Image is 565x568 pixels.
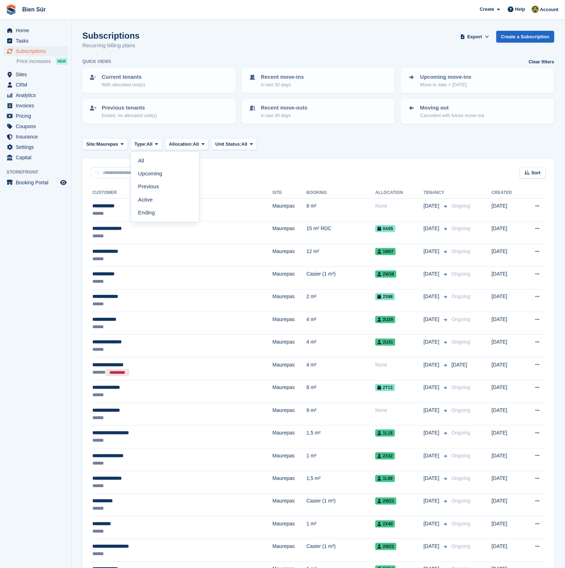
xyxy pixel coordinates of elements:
td: [DATE] [492,244,523,266]
span: Ongoing [451,316,470,322]
td: Maurepas [272,357,306,380]
td: 4 m² [306,357,375,380]
td: Maurepas [272,403,306,426]
div: None [375,361,424,369]
img: stora-icon-8386f47178a22dfd0bd8f6a31ec36ba5ce8667c1dd55bd0f319d3a0aa187defe.svg [6,4,16,15]
span: Ongoing [451,521,470,526]
span: Ongoing [451,339,470,345]
a: Previous tenants Ended, no allocated unit(s) [83,99,235,123]
td: [DATE] [492,516,523,539]
button: Unit Status: All [211,138,257,150]
a: Active [134,193,196,206]
td: 9 m² [306,403,375,426]
td: 1 m² [306,448,375,471]
td: 15 m² RDC [306,221,375,244]
a: menu [4,90,68,100]
td: Maurepas [272,426,306,448]
a: Preview store [59,178,68,187]
a: menu [4,178,68,188]
td: Maurepas [272,289,306,312]
span: Ongoing [451,430,470,436]
span: [DATE] [424,384,441,391]
td: [DATE] [492,539,523,562]
td: Casier (1 m³) [306,267,375,289]
div: None [375,407,424,414]
td: 4 m² [306,312,375,335]
span: Export [467,33,482,40]
span: CRM [16,80,59,90]
span: Site: [86,141,96,148]
td: Maurepas [272,335,306,357]
span: [DATE] [424,361,441,369]
button: Allocation: All [165,138,209,150]
span: Price increases [16,58,51,65]
span: All [241,141,247,148]
p: In last 30 days [261,112,308,119]
a: Bien Sûr [19,4,49,15]
span: [DATE] [424,225,441,232]
button: Site: Maurepas [82,138,128,150]
span: [DATE] [424,475,441,482]
a: All [134,155,196,168]
span: Create [480,6,494,13]
a: menu [4,69,68,79]
span: Ongoing [451,248,470,254]
td: Casier (1 m³) [306,539,375,562]
span: Storefront [6,169,71,176]
td: [DATE] [492,426,523,448]
div: None [375,202,424,210]
a: menu [4,36,68,46]
td: Maurepas [272,448,306,471]
span: Account [540,6,559,13]
td: Maurepas [272,199,306,221]
div: NEW [56,58,68,65]
span: Pricing [16,111,59,121]
a: menu [4,132,68,142]
span: [DATE] [424,293,441,300]
th: Customer [91,187,272,199]
span: 2W22 [375,543,396,550]
td: 1 m² [306,516,375,539]
a: menu [4,142,68,152]
span: All [193,141,199,148]
span: [DATE] [451,362,467,368]
a: Current tenants With allocated unit(s) [83,69,235,92]
a: menu [4,101,68,111]
th: Allocation [375,187,424,199]
p: Recent move-ins [261,73,304,81]
span: [DATE] [424,270,441,278]
span: [DATE] [424,202,441,210]
p: Current tenants [102,73,145,81]
td: Maurepas [272,267,306,289]
td: [DATE] [492,221,523,244]
span: 2X32 [375,452,395,460]
h6: Quick views [82,58,111,65]
p: Previous tenants [102,104,157,112]
a: menu [4,25,68,35]
a: Previous [134,180,196,193]
span: Ongoing [451,384,470,390]
td: Maurepas [272,516,306,539]
span: 1L18 [375,429,395,437]
span: Ongoing [451,543,470,549]
span: 1M07 [375,248,396,255]
span: 1L99 [375,475,395,482]
span: Analytics [16,90,59,100]
a: Recent move-ins In last 30 days [242,69,395,92]
a: Create a Subscription [496,31,554,43]
span: Ongoing [451,498,470,504]
span: [DATE] [424,452,441,460]
span: Invoices [16,101,59,111]
span: Ongoing [451,453,470,458]
span: Help [515,6,525,13]
td: 4 m² [306,335,375,357]
td: Maurepas [272,244,306,266]
td: [DATE] [492,380,523,403]
span: 2U29 [375,316,395,323]
td: Maurepas [272,221,306,244]
span: Allocation: [169,141,193,148]
th: Booking [306,187,375,199]
span: [DATE] [424,497,441,505]
span: Home [16,25,59,35]
td: [DATE] [492,335,523,357]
